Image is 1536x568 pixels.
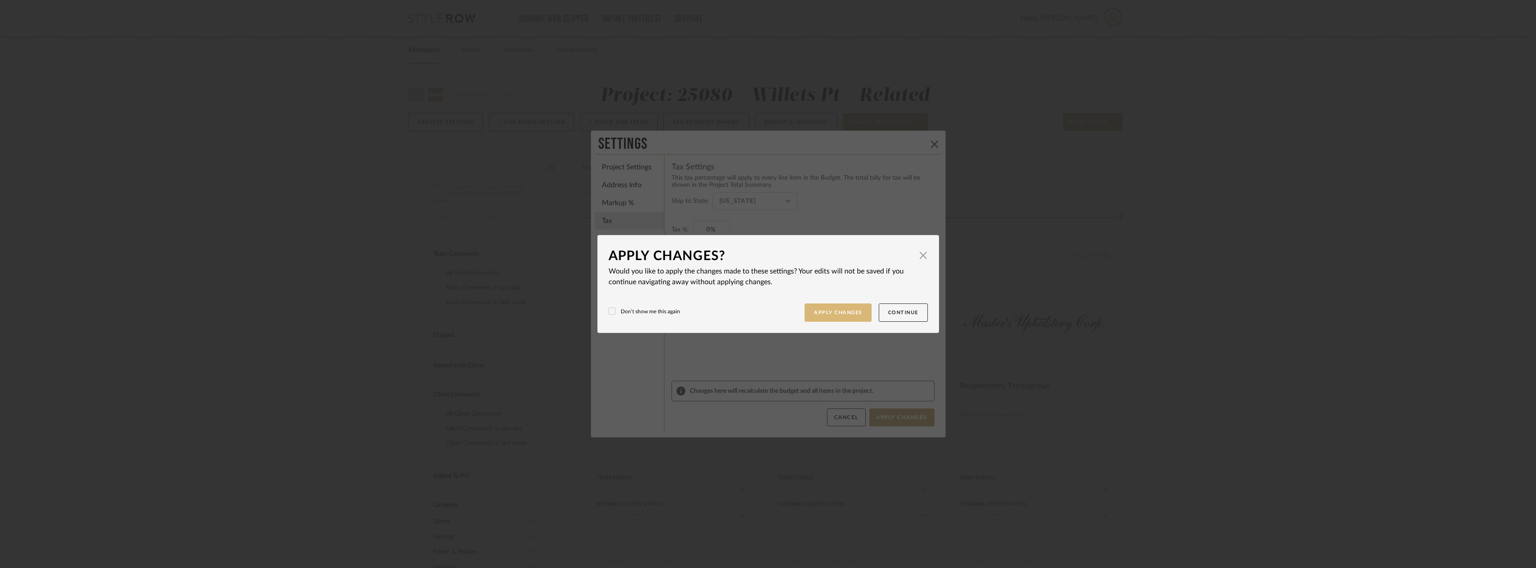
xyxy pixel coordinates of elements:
[609,246,914,266] div: Apply Changes?
[609,266,928,287] p: Would you like to apply the changes made to these settings? Your edits will not be saved if you c...
[805,303,872,322] button: Apply Changes
[879,303,928,322] button: Continue
[609,307,680,316] label: Don’t show me this again
[914,246,932,264] button: Close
